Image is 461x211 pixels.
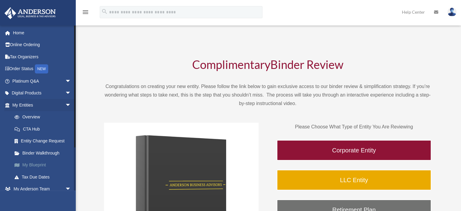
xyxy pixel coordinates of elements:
[4,51,80,63] a: Tax Organizers
[8,111,80,123] a: Overview
[4,183,80,195] a: My Anderson Teamarrow_drop_down
[65,99,77,111] span: arrow_drop_down
[65,75,77,87] span: arrow_drop_down
[8,123,80,135] a: CTA Hub
[82,11,89,16] a: menu
[4,27,80,39] a: Home
[8,147,77,159] a: Binder Walkthrough
[65,183,77,196] span: arrow_drop_down
[8,159,80,171] a: My Blueprint
[277,170,431,190] a: LLC Entity
[101,8,108,15] i: search
[3,7,58,19] img: Anderson Advisors Platinum Portal
[8,171,80,183] a: Tax Due Dates
[277,140,431,161] a: Corporate Entity
[447,8,456,16] img: User Pic
[277,123,431,131] p: Please Choose What Type of Entity You Are Reviewing
[4,87,80,99] a: Digital Productsarrow_drop_down
[270,57,343,71] span: Binder Review
[4,99,80,111] a: My Entitiesarrow_drop_down
[82,9,89,16] i: menu
[4,39,80,51] a: Online Ordering
[4,75,80,87] a: Platinum Q&Aarrow_drop_down
[192,57,270,71] span: Complimentary
[65,87,77,100] span: arrow_drop_down
[4,63,80,75] a: Order StatusNEW
[8,135,80,147] a: Entity Change Request
[35,64,48,73] div: NEW
[104,82,431,108] p: Congratulations on creating your new entity. Please follow the link below to gain exclusive acces...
